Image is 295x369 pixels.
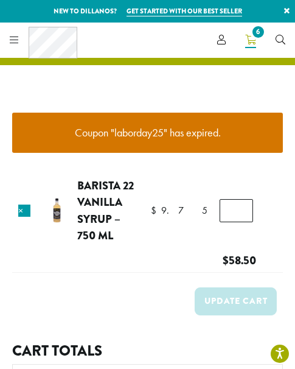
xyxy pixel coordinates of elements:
li: Coupon "laborday25" has expired. [22,122,273,143]
img: Barista 22 Vanilla Syrup - 750 ml [43,196,71,225]
span: 6 [250,24,266,40]
bdi: 58.50 [223,252,256,269]
a: Get started with our best seller [127,6,242,16]
h2: Cart totals [12,342,283,360]
input: Product quantity [220,199,253,222]
a: Remove this item [18,205,30,217]
bdi: 9.75 [151,204,207,217]
a: Barista 22 Vanilla Syrup – 750 ml [77,177,134,244]
span: $ [151,204,161,217]
button: Update cart [195,287,277,315]
a: Search [266,30,295,50]
span: $ [223,252,229,269]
